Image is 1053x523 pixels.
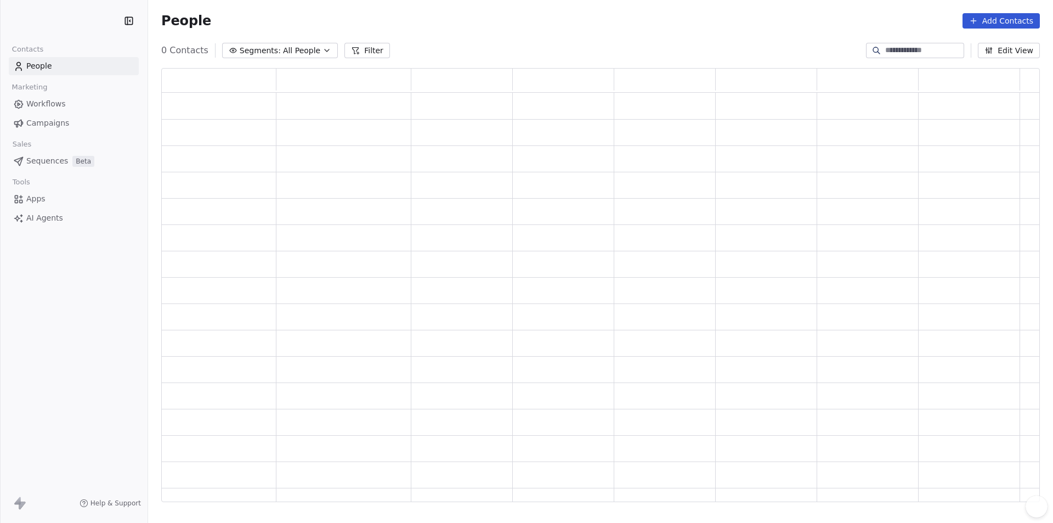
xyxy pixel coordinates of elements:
[90,499,141,508] span: Help & Support
[161,13,211,29] span: People
[963,13,1040,29] button: Add Contacts
[26,193,46,205] span: Apps
[9,114,139,132] a: Campaigns
[72,156,94,167] span: Beta
[161,44,208,57] span: 0 Contacts
[9,190,139,208] a: Apps
[9,57,139,75] a: People
[26,155,68,167] span: Sequences
[9,152,139,170] a: SequencesBeta
[8,174,35,190] span: Tools
[7,41,48,58] span: Contacts
[7,79,52,95] span: Marketing
[8,136,36,153] span: Sales
[283,45,320,57] span: All People
[26,60,52,72] span: People
[26,117,69,129] span: Campaigns
[344,43,390,58] button: Filter
[978,43,1040,58] button: Edit View
[26,98,66,110] span: Workflows
[9,209,139,227] a: AI Agents
[9,95,139,113] a: Workflows
[240,45,281,57] span: Segments:
[80,499,141,508] a: Help & Support
[26,212,63,224] span: AI Agents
